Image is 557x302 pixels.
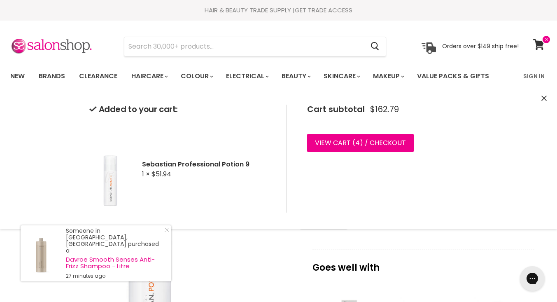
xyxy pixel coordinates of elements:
span: $162.79 [370,105,399,114]
a: Haircare [125,68,173,85]
a: Clearance [73,68,124,85]
iframe: Gorgias live chat messenger [516,263,549,294]
a: Visit product page [21,225,62,281]
span: Cart subtotal [307,103,365,115]
form: Product [124,37,386,56]
a: View cart (4) / Checkout [307,134,414,152]
a: Sign In [518,68,550,85]
span: $51.94 [151,169,171,179]
button: Search [364,37,386,56]
h2: Sebastian Professional Potion 9 [142,160,273,169]
span: 4 [355,138,360,147]
a: Brands [33,68,71,85]
svg: Close Icon [164,227,169,232]
a: GET TRADE ACCESS [295,6,352,14]
p: Orders over $149 ship free! [442,42,519,50]
a: Beauty [275,68,316,85]
a: Skincare [317,68,365,85]
a: Davroe Smooth Senses Anti-Frizz Shampoo - Litre [66,256,163,269]
h2: Added to your cart: [89,105,273,114]
span: 1 × [142,169,150,179]
input: Search [124,37,364,56]
a: Value Packs & Gifts [411,68,495,85]
small: 27 minutes ago [66,273,163,279]
a: Close Notification [161,227,169,236]
div: Someone in [GEOGRAPHIC_DATA], [GEOGRAPHIC_DATA] purchased a [66,227,163,279]
img: Sebastian Professional Potion 9 [89,126,131,213]
ul: Main menu [4,64,507,88]
a: New [4,68,31,85]
p: Goes well with [312,250,534,277]
a: Electrical [220,68,274,85]
button: Close [541,94,547,103]
a: Makeup [367,68,409,85]
a: Colour [175,68,218,85]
